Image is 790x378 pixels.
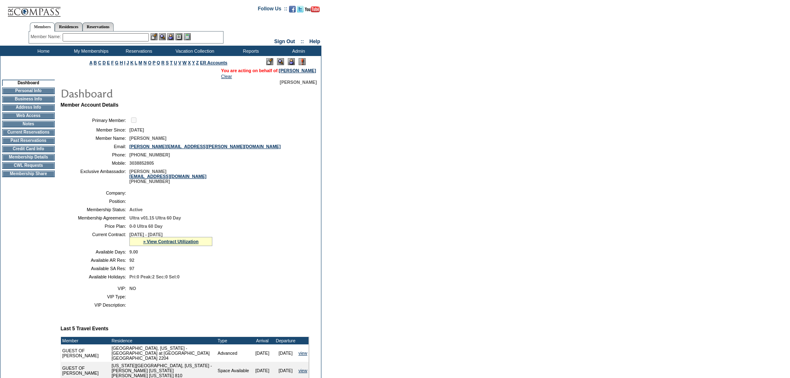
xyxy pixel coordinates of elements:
[151,33,158,40] img: b_edit.gif
[64,136,126,141] td: Member Name:
[157,60,160,65] a: Q
[297,6,304,12] img: Follow us on Twitter
[64,127,126,132] td: Member Since:
[130,60,134,65] a: K
[2,80,55,86] td: Dashboard
[129,161,154,166] span: 3038852805
[167,33,174,40] img: Impersonate
[129,215,181,220] span: Ultra v01.15 Ultra 60 Day
[64,116,126,124] td: Primary Member:
[274,39,295,44] a: Sign Out
[64,199,126,204] td: Position:
[129,174,207,179] a: [EMAIL_ADDRESS][DOMAIN_NAME]
[200,60,227,65] a: ER Accounts
[64,249,126,254] td: Available Days:
[129,249,138,254] span: 9.00
[64,266,126,271] td: Available SA Res:
[143,239,199,244] a: » View Contract Utilization
[129,232,163,237] span: [DATE] - [DATE]
[221,74,232,79] a: Clear
[129,258,134,263] span: 92
[289,6,296,12] img: Become our fan on Facebook
[188,60,191,65] a: X
[64,258,126,263] td: Available AR Res:
[64,161,126,166] td: Mobile:
[2,121,55,127] td: Notes
[129,266,134,271] span: 97
[31,33,63,40] div: Member Name:
[61,337,110,344] td: Member
[61,326,108,332] b: Last 5 Travel Events
[2,146,55,152] td: Credit Card Info
[129,274,180,279] span: Pri:0 Peak:2 Sec:0 Sel:0
[66,46,114,56] td: My Memberships
[64,169,126,184] td: Exclusive Ambassador:
[2,88,55,94] td: Personal Info
[143,60,147,65] a: N
[251,337,274,344] td: Arrival
[64,215,126,220] td: Membership Agreement:
[216,337,251,344] td: Type
[2,112,55,119] td: Web Access
[161,60,165,65] a: R
[178,60,181,65] a: V
[216,344,251,362] td: Advanced
[196,60,199,65] a: Z
[309,39,320,44] a: Help
[107,60,110,65] a: E
[64,294,126,299] td: VIP Type:
[251,344,274,362] td: [DATE]
[64,190,126,195] td: Company:
[280,80,317,85] span: [PERSON_NAME]
[64,152,126,157] td: Phone:
[139,60,142,65] a: M
[64,232,126,246] td: Current Contract:
[2,171,55,177] td: Membership Share
[166,60,169,65] a: S
[2,162,55,169] td: CWL Requests
[19,46,66,56] td: Home
[288,58,295,65] img: Impersonate
[266,58,273,65] img: Edit Mode
[148,60,151,65] a: O
[83,22,114,31] a: Reservations
[90,60,92,65] a: A
[102,60,106,65] a: D
[174,60,177,65] a: U
[159,33,166,40] img: View
[2,137,55,144] td: Past Reservations
[111,60,114,65] a: F
[297,8,304,13] a: Follow us on Twitter
[129,152,170,157] span: [PHONE_NUMBER]
[129,144,281,149] a: [PERSON_NAME][EMAIL_ADDRESS][PERSON_NAME][DOMAIN_NAME]
[182,60,187,65] a: W
[115,60,118,65] a: G
[274,337,297,344] td: Departure
[30,22,55,32] a: Members
[184,33,191,40] img: b_calculator.gif
[114,46,162,56] td: Reservations
[120,60,123,65] a: H
[162,46,226,56] td: Vacation Collection
[94,60,97,65] a: B
[299,351,307,356] a: view
[226,46,274,56] td: Reports
[2,154,55,161] td: Membership Details
[2,129,55,136] td: Current Reservations
[175,33,182,40] img: Reservations
[126,60,129,65] a: J
[279,68,316,73] a: [PERSON_NAME]
[305,8,320,13] a: Subscribe to our YouTube Channel
[64,286,126,291] td: VIP:
[301,39,304,44] span: ::
[110,337,216,344] td: Residence
[299,58,306,65] img: Log Concern/Member Elevation
[170,60,173,65] a: T
[221,68,316,73] span: You are acting on behalf of:
[64,144,126,149] td: Email:
[64,207,126,212] td: Membership Status:
[110,344,216,362] td: [GEOGRAPHIC_DATA], [US_STATE] - [GEOGRAPHIC_DATA] at [GEOGRAPHIC_DATA] [GEOGRAPHIC_DATA] 2204
[129,207,143,212] span: Active
[277,58,284,65] img: View Mode
[98,60,101,65] a: C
